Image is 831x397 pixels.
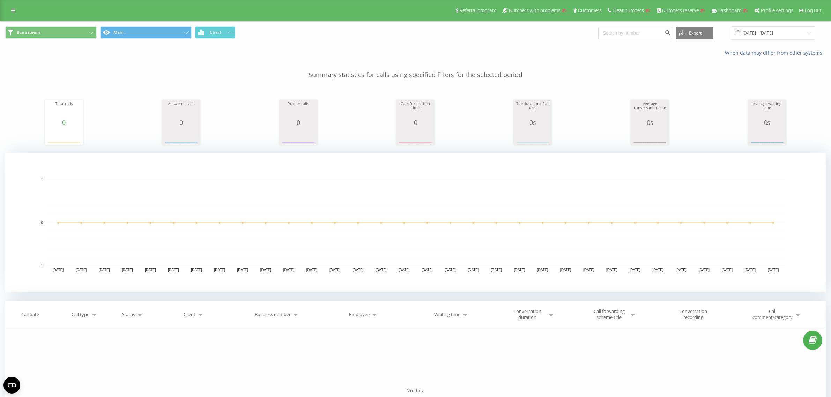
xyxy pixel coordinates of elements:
[583,268,594,272] text: [DATE]
[53,268,64,272] text: [DATE]
[578,8,602,13] span: Customers
[41,178,43,182] text: 1
[184,312,195,317] div: Client
[5,57,826,80] p: Summary statistics for calls using specified filters for the selected period
[722,268,733,272] text: [DATE]
[46,119,81,126] div: 0
[306,268,318,272] text: [DATE]
[376,268,387,272] text: [DATE]
[353,268,364,272] text: [DATE]
[46,102,81,119] div: Total calls
[537,268,548,272] text: [DATE]
[398,102,433,119] div: Calls for the first time
[459,8,496,13] span: Referral program
[41,221,43,225] text: 0
[434,312,460,317] div: Waiting time
[164,126,199,147] svg: A chart.
[698,268,710,272] text: [DATE]
[191,268,202,272] text: [DATE]
[164,119,199,126] div: 0
[670,308,716,320] div: Conversation recording
[40,264,43,268] text: -1
[515,102,550,119] div: The duration of all calls
[349,312,370,317] div: Employee
[652,268,663,272] text: [DATE]
[76,268,87,272] text: [DATE]
[632,126,667,147] svg: A chart.
[761,8,793,13] span: Profile settings
[329,268,341,272] text: [DATE]
[768,268,779,272] text: [DATE]
[629,268,640,272] text: [DATE]
[195,26,235,39] button: Chart
[606,268,617,272] text: [DATE]
[515,119,550,126] div: 0s
[5,387,826,394] div: No data
[468,268,479,272] text: [DATE]
[145,268,156,272] text: [DATE]
[745,268,756,272] text: [DATE]
[632,102,667,119] div: Average conversation time
[750,119,785,126] div: 0s
[422,268,433,272] text: [DATE]
[237,268,248,272] text: [DATE]
[122,312,135,317] div: Status
[398,126,433,147] svg: A chart.
[632,119,667,126] div: 0s
[17,30,40,35] span: Все звонки
[750,102,785,119] div: Average waiting time
[255,312,291,317] div: Business number
[99,268,110,272] text: [DATE]
[514,268,525,272] text: [DATE]
[164,102,199,119] div: Answered calls
[613,8,644,13] span: Clear numbers
[591,308,628,320] div: Call forwarding scheme title
[509,8,561,13] span: Numbers with problems
[214,268,225,272] text: [DATE]
[260,268,272,272] text: [DATE]
[283,268,295,272] text: [DATE]
[122,268,133,272] text: [DATE]
[662,8,699,13] span: Numbers reserve
[805,8,822,13] span: Log Out
[509,308,546,320] div: Conversation duration
[752,308,793,320] div: Call comment/category
[281,119,316,126] div: 0
[750,126,785,147] svg: A chart.
[560,268,571,272] text: [DATE]
[3,377,20,394] button: Open CMP widget
[5,153,826,292] svg: A chart.
[725,50,826,56] a: When data may differ from other systems
[5,26,97,39] button: Все звонки
[100,26,192,39] button: Main
[46,126,81,147] svg: A chart.
[281,102,316,119] div: Proper calls
[445,268,456,272] text: [DATE]
[598,27,672,39] input: Search by number
[491,268,502,272] text: [DATE]
[281,126,316,147] svg: A chart.
[168,268,179,272] text: [DATE]
[210,30,221,35] span: Chart
[676,27,713,39] button: Export
[675,268,687,272] text: [DATE]
[718,8,742,13] span: Dashboard
[21,312,39,317] div: Call date
[399,268,410,272] text: [DATE]
[398,119,433,126] div: 0
[72,312,89,317] div: Call type
[515,126,550,147] svg: A chart.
